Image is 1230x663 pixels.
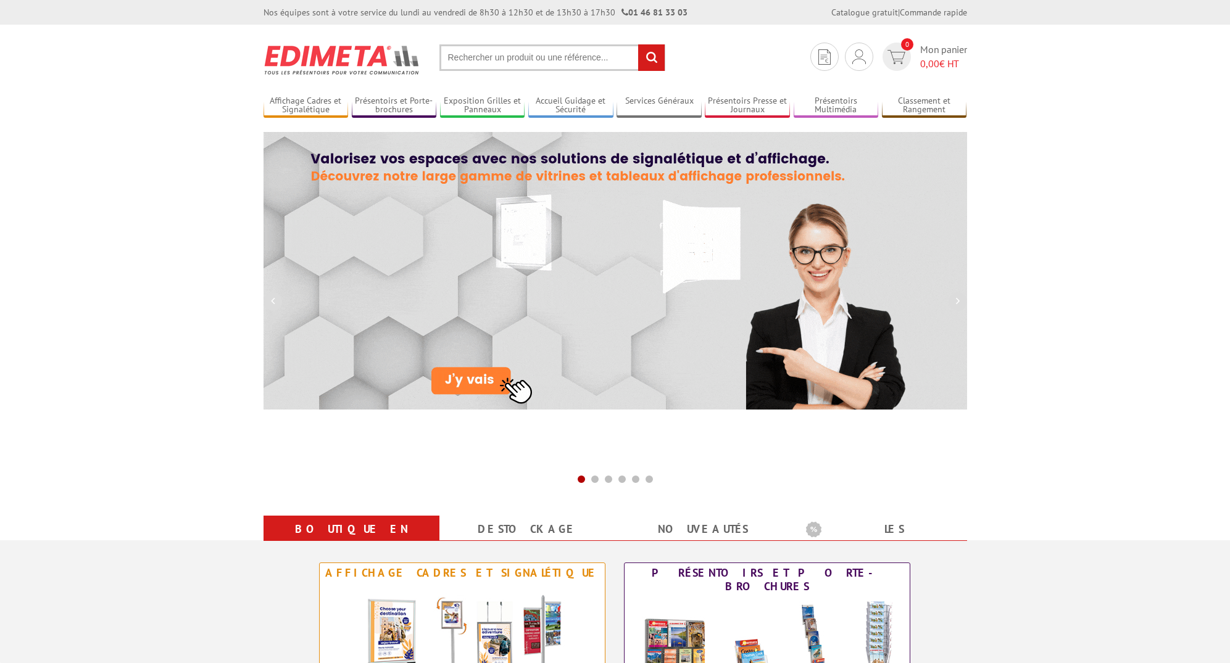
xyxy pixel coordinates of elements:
strong: 01 46 81 33 03 [621,7,688,18]
a: Présentoirs Presse et Journaux [705,96,790,116]
img: devis rapide [852,49,866,64]
span: 0 [901,38,913,51]
img: devis rapide [818,49,831,65]
div: | [831,6,967,19]
a: Commande rapide [900,7,967,18]
div: Nos équipes sont à votre service du lundi au vendredi de 8h30 à 12h30 et de 13h30 à 17h30 [264,6,688,19]
a: Boutique en ligne [278,518,425,562]
img: Présentoir, panneau, stand - Edimeta - PLV, affichage, mobilier bureau, entreprise [264,37,421,83]
a: Les promotions [806,518,952,562]
a: Destockage [454,518,600,540]
span: Mon panier [920,43,967,71]
span: € HT [920,57,967,71]
input: rechercher [638,44,665,71]
a: Classement et Rangement [882,96,967,116]
span: 0,00 [920,57,939,70]
a: devis rapide 0 Mon panier 0,00€ HT [879,43,967,71]
input: Rechercher un produit ou une référence... [439,44,665,71]
b: Les promotions [806,518,960,543]
a: Services Généraux [617,96,702,116]
a: Présentoirs et Porte-brochures [352,96,437,116]
div: Affichage Cadres et Signalétique [323,566,602,580]
a: Présentoirs Multimédia [794,96,879,116]
a: Accueil Guidage et Sécurité [528,96,613,116]
a: Catalogue gratuit [831,7,898,18]
img: devis rapide [887,50,905,64]
a: Exposition Grilles et Panneaux [440,96,525,116]
div: Présentoirs et Porte-brochures [628,566,907,593]
a: Affichage Cadres et Signalétique [264,96,349,116]
a: nouveautés [630,518,776,540]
